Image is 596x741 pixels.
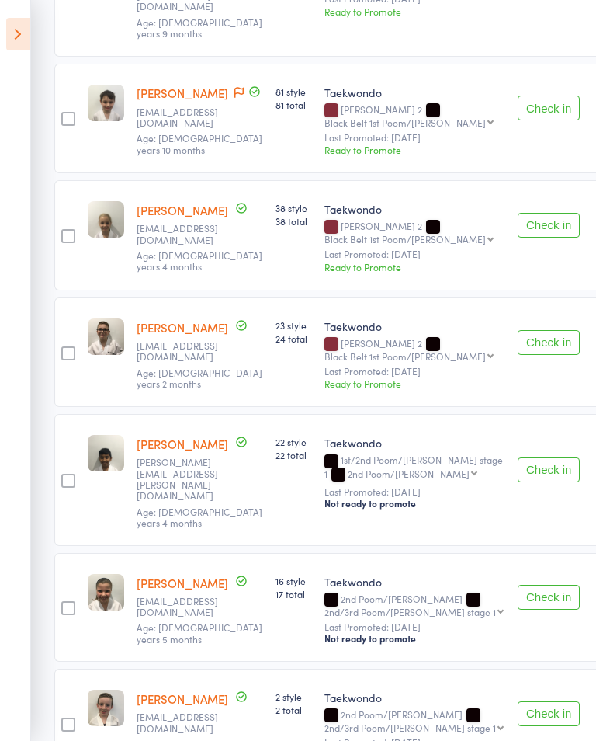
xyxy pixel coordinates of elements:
img: image1571440164.png [88,574,124,611]
div: Not ready to promote [324,497,505,510]
a: [PERSON_NAME] [137,319,228,336]
div: Ready to Promote [324,377,505,390]
span: 81 style [275,85,312,98]
span: 2 style [275,690,312,703]
div: Taekwondo [324,85,505,100]
small: jcmaeland@bigpond.com [137,711,237,734]
small: tippersalesvictoria@gmail.com [137,340,237,363]
span: 22 style [275,435,312,448]
div: Taekwondo [324,690,505,705]
div: Taekwondo [324,318,505,334]
button: Check in [518,457,580,482]
a: [PERSON_NAME] [137,202,228,218]
div: 2nd/3rd Poom/[PERSON_NAME] stage 1 [324,722,496,732]
div: 2nd Poom/[PERSON_NAME] [324,593,505,617]
small: Last Promoted: [DATE] [324,486,505,497]
small: georgeiliopulos@hotmail.com [137,106,237,129]
div: 1st/2nd Poom/[PERSON_NAME] stage 1 [324,454,505,481]
a: [PERSON_NAME] [137,575,228,591]
div: Taekwondo [324,574,505,590]
a: [PERSON_NAME] [137,436,228,452]
span: 38 total [275,214,312,228]
span: Age: [DEMOGRAPHIC_DATA] years 4 months [137,249,262,273]
span: 81 total [275,98,312,111]
span: 22 total [275,448,312,461]
img: image1612503071.png [88,201,124,238]
div: Ready to Promote [324,143,505,156]
div: Black Belt 1st Poom/[PERSON_NAME] [324,234,486,244]
img: image1611898209.png [88,435,124,471]
small: Last Promoted: [DATE] [324,621,505,632]
button: Check in [518,330,580,355]
span: Age: [DEMOGRAPHIC_DATA] years 2 months [137,366,262,390]
span: 2 total [275,703,312,716]
span: 23 style [275,318,312,332]
span: Age: [DEMOGRAPHIC_DATA] years 10 months [137,131,262,155]
span: 16 style [275,574,312,587]
small: Last Promoted: [DATE] [324,249,505,259]
a: [PERSON_NAME] [137,85,228,101]
div: Ready to Promote [324,5,505,18]
div: Black Belt 1st Poom/[PERSON_NAME] [324,351,486,361]
span: Age: [DEMOGRAPHIC_DATA] years 4 months [137,505,262,529]
span: 17 total [275,587,312,600]
small: honni08@gmail.com [137,223,237,245]
small: Last Promoted: [DATE] [324,366,505,377]
span: 24 total [275,332,312,345]
a: [PERSON_NAME] [137,691,228,707]
div: 2nd Poom/[PERSON_NAME] [324,709,505,732]
img: image1624430231.png [88,318,124,355]
button: Check in [518,213,580,238]
div: 2nd Poom/[PERSON_NAME] [348,468,470,478]
small: jason.gounder@live.com.au [137,457,237,502]
span: 38 style [275,201,312,214]
span: Age: [DEMOGRAPHIC_DATA] years 5 months [137,621,262,645]
button: Check in [518,701,580,726]
div: Black Belt 1st Poom/[PERSON_NAME] [324,117,486,127]
div: Not ready to promote [324,632,505,645]
div: 2nd/3rd Poom/[PERSON_NAME] stage 1 [324,607,496,617]
div: [PERSON_NAME] 2 [324,104,505,127]
small: Last Promoted: [DATE] [324,132,505,143]
img: image1558420706.png [88,690,124,726]
button: Check in [518,96,580,120]
small: jarrodfelmingham@yahoo.com.au [137,596,237,618]
div: [PERSON_NAME] 2 [324,221,505,244]
button: Check in [518,585,580,610]
div: Ready to Promote [324,260,505,273]
div: Taekwondo [324,201,505,217]
div: [PERSON_NAME] 2 [324,338,505,361]
div: Taekwondo [324,435,505,451]
img: image1558738340.png [88,85,124,121]
span: Age: [DEMOGRAPHIC_DATA] years 9 months [137,16,262,40]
